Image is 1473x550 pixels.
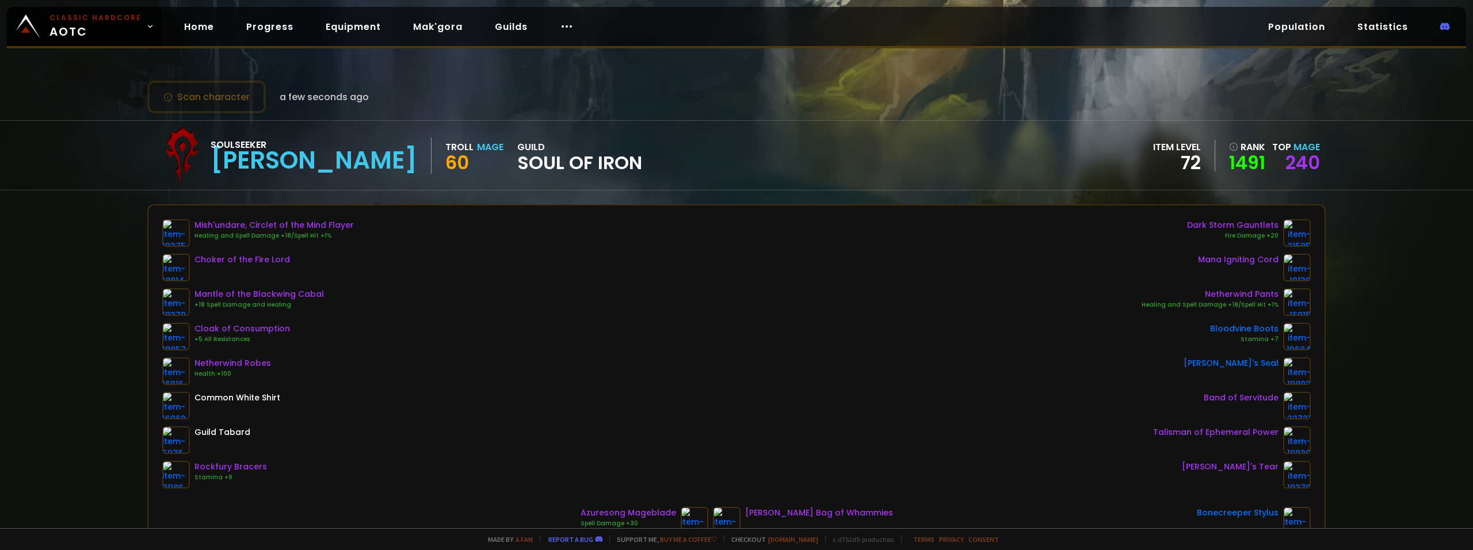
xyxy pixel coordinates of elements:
img: item-17103 [681,507,708,534]
a: Classic HardcoreAOTC [7,7,161,46]
img: item-13938 [1283,507,1311,534]
div: 72 [1153,154,1201,171]
a: Guilds [486,15,537,39]
a: Report a bug [548,535,593,544]
div: Cloak of Consumption [194,323,290,335]
a: Home [175,15,223,39]
img: item-5976 [162,426,190,454]
a: Mak'gora [404,15,472,39]
a: Population [1259,15,1334,39]
div: Mish'undare, Circlet of the Mind Flayer [194,219,354,231]
span: v. d752d5 - production [825,535,894,544]
img: item-18820 [1283,426,1311,454]
div: Top [1272,140,1320,154]
a: 240 [1285,150,1320,175]
div: Guild Tabard [194,426,250,438]
div: +5 All Resistances [194,335,290,344]
div: [PERSON_NAME] [211,152,417,169]
a: Progress [237,15,303,39]
img: item-19370 [162,288,190,316]
img: item-22721 [1283,392,1311,419]
div: Soulseeker [211,137,417,152]
img: item-21186 [162,461,190,488]
div: Mana Igniting Cord [1198,254,1279,266]
span: Made by [481,535,533,544]
a: Statistics [1348,15,1417,39]
div: Health +100 [194,369,271,379]
a: Terms [913,535,934,544]
div: [PERSON_NAME] Bag of Whammies [745,507,893,519]
div: +18 Spell Damage and Healing [194,300,324,310]
div: Mage [477,140,503,154]
div: Netherwind Robes [194,357,271,369]
small: Classic Hardcore [49,13,142,23]
div: Bloodvine Boots [1210,323,1279,335]
div: item level [1153,140,1201,154]
div: Fire Damage +20 [1187,231,1279,240]
img: item-16916 [162,357,190,385]
div: Band of Servitude [1204,392,1279,404]
a: Buy me a coffee [660,535,717,544]
a: Consent [968,535,999,544]
a: a fan [516,535,533,544]
button: Scan character [147,81,266,113]
span: Checkout [724,535,818,544]
span: Mage [1293,140,1320,154]
div: Rockfury Bracers [194,461,267,473]
div: Dark Storm Gauntlets [1187,219,1279,231]
img: item-19136 [1283,254,1311,281]
div: Troll [445,140,474,154]
div: rank [1229,140,1265,154]
a: Privacy [939,535,964,544]
div: [PERSON_NAME]'s Seal [1184,357,1279,369]
div: Common White Shirt [194,392,280,404]
img: item-16060 [162,392,190,419]
img: item-21585 [1283,219,1311,247]
a: 1491 [1229,154,1265,171]
div: Azuresong Mageblade [581,507,676,519]
div: Stamina +7 [1210,335,1279,344]
div: Bonecreeper Stylus [1197,507,1279,519]
div: Netherwind Pants [1142,288,1279,300]
img: item-19375 [162,219,190,247]
div: Healing and Spell Damage +18/Spell Hit +1% [1142,300,1279,310]
span: 60 [445,150,469,175]
img: item-18814 [162,254,190,281]
div: Choker of the Fire Lord [194,254,290,266]
div: Healing and Spell Damage +18/Spell Hit +1% [194,231,354,240]
div: [PERSON_NAME]'s Tear [1182,461,1279,473]
span: Soul of Iron [517,154,642,171]
a: [DOMAIN_NAME] [768,535,818,544]
img: item-19857 [162,323,190,350]
img: item-19893 [1283,357,1311,385]
div: Spell Damage +30 [581,519,676,528]
span: AOTC [49,13,142,40]
div: Mantle of the Blackwing Cabal [194,288,324,300]
img: item-19379 [1283,461,1311,488]
span: Support me, [609,535,717,544]
div: guild [517,140,642,171]
img: item-16915 [1283,288,1311,316]
img: item-19891 [713,507,741,534]
div: Talisman of Ephemeral Power [1153,426,1279,438]
a: Equipment [316,15,390,39]
span: a few seconds ago [280,90,369,104]
div: Stamina +9 [194,473,267,482]
img: item-19684 [1283,323,1311,350]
